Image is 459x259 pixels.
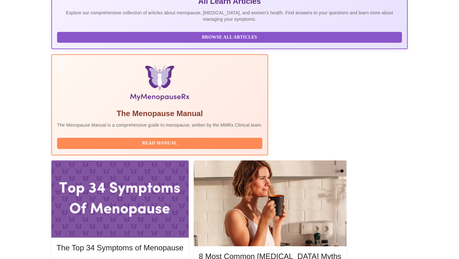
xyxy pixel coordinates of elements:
[63,33,396,41] span: Browse All Articles
[57,32,402,43] button: Browse All Articles
[57,10,402,22] p: Explore our comprehensive collection of articles about menopause, [MEDICAL_DATA], and women's hea...
[57,122,262,128] p: The Menopause Manual is a comprehensive guide to menopause, written by the MMRx Clinical team.
[57,108,262,119] h5: The Menopause Manual
[57,140,264,145] a: Read Manual
[57,138,262,149] button: Read Manual
[90,65,229,103] img: Menopause Manual
[56,243,183,253] h5: The Top 34 Symptoms of Menopause
[57,34,404,40] a: Browse All Articles
[63,139,256,147] span: Read Manual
